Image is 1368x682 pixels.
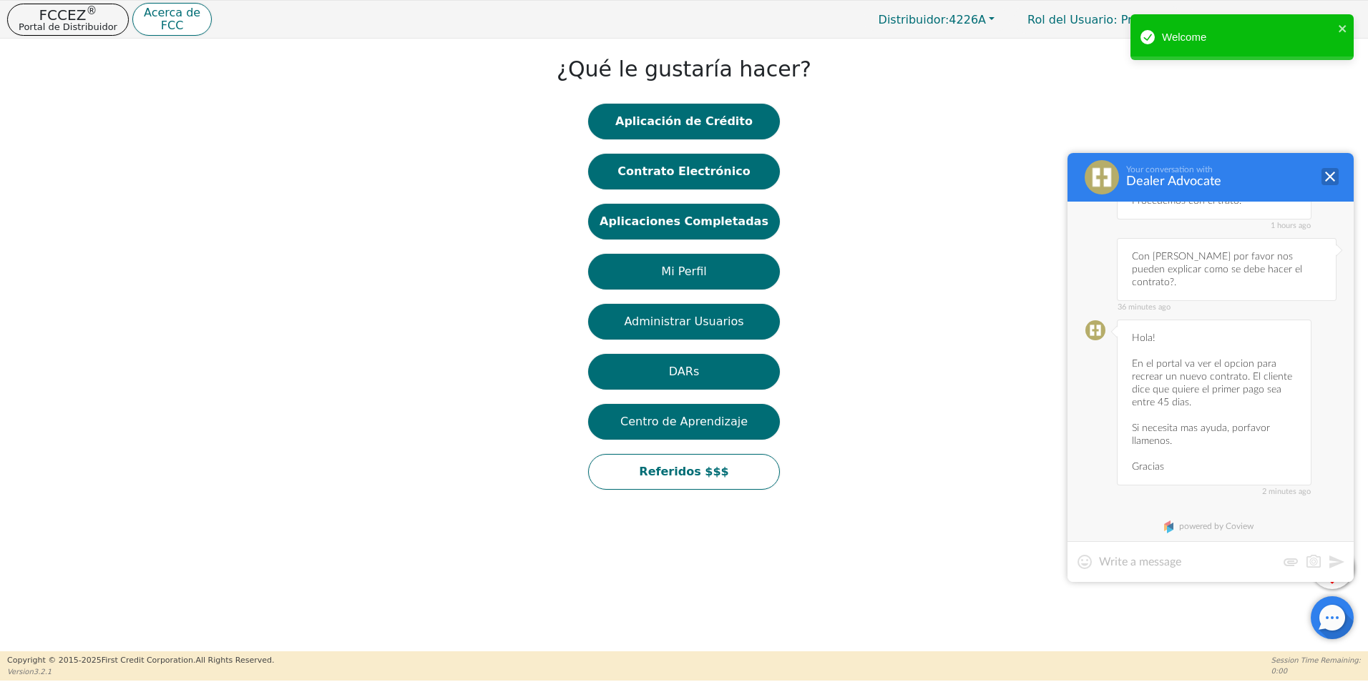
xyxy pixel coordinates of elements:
span: 4226A [879,13,986,26]
div: Welcome [1162,29,1334,46]
p: 0:00 [1271,666,1361,676]
button: Aplicación de Crédito [588,104,780,139]
div: Dealer Advocate [1126,174,1314,189]
button: Mi Perfil [588,254,780,290]
p: Session Time Remaining: [1271,655,1361,666]
button: DARs [588,354,780,390]
span: Rol del Usuario : [1027,13,1117,26]
span: 1 hours ago [1118,222,1311,230]
h1: ¿Qué le gustaría hacer? [557,56,811,82]
button: Contrato Electrónico [588,154,780,189]
p: Portal de Distribuidor [19,22,117,31]
button: Centro de Aprendizaje [588,404,780,440]
span: All Rights Reserved. [195,656,274,665]
p: FCC [144,20,200,31]
button: Referidos $$$ [588,454,780,490]
p: FCCEZ [19,8,117,22]
a: Rol del Usuario: Primario [1013,6,1183,34]
span: Distribuidor: [879,13,949,26]
p: Copyright © 2015- 2025 First Credit Corporation. [7,655,274,667]
p: Version 3.2.1 [7,666,274,677]
p: Acerca de [144,7,200,19]
span: 2 minutes ago [1118,488,1311,496]
span: 36 minutes ago [1118,303,1336,312]
button: Administrar Usuarios [588,304,780,340]
div: Con [PERSON_NAME] por favor nos pueden explicar como se debe hacer el contrato?. [1117,238,1337,301]
div: Your conversation with [1126,164,1314,174]
p: Primario [1013,6,1183,34]
button: Aplicaciones Completadas [588,204,780,239]
a: powered by Coview [1156,515,1266,537]
button: close [1338,20,1348,36]
button: FCCEZ®Portal de Distribuidor [7,4,129,36]
button: Acerca deFCC [132,3,212,36]
button: 4226A:[PERSON_NAME] [1186,9,1361,31]
sup: ® [86,4,97,17]
button: Distribuidor:4226A [864,9,1010,31]
div: Hola! En el portal va ver el opcion para recrear un nuevo contrato. El cliente dice que quiere el... [1117,320,1311,485]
